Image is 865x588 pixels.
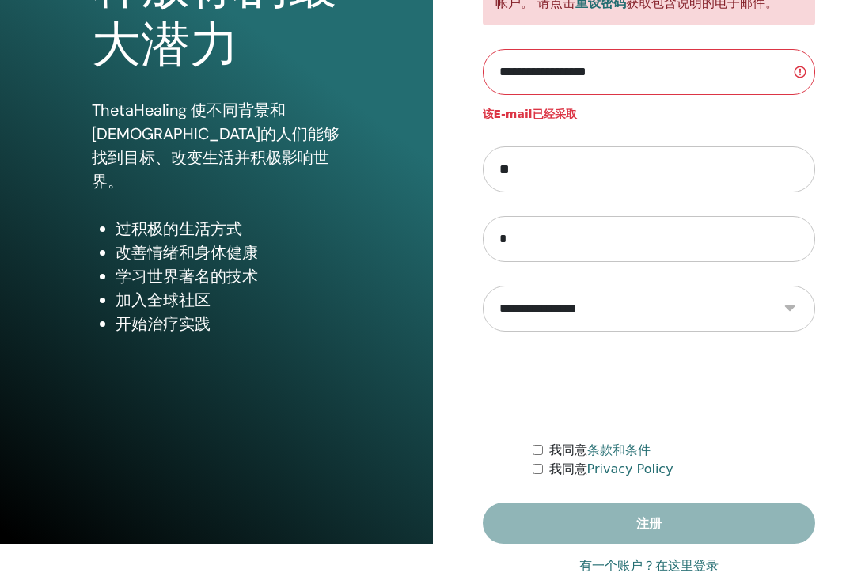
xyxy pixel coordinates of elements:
[116,241,340,264] li: 改善情绪和身体健康
[116,264,340,288] li: 学习世界著名的技术
[587,442,651,457] a: 条款和条件
[92,98,340,193] p: ThetaHealing 使不同背景和[DEMOGRAPHIC_DATA]的人们能够找到目标、改变生活并积极影响世界。
[579,556,719,575] a: 有一个账户？在这里登录
[549,460,673,479] label: 我同意
[587,461,673,476] a: Privacy Policy
[116,288,340,312] li: 加入全球社区
[549,441,651,460] label: 我同意
[529,355,769,417] iframe: reCAPTCHA
[116,217,340,241] li: 过积极的生活方式
[483,108,577,120] strong: 该E-mail已经采取
[116,312,340,336] li: 开始治疗实践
